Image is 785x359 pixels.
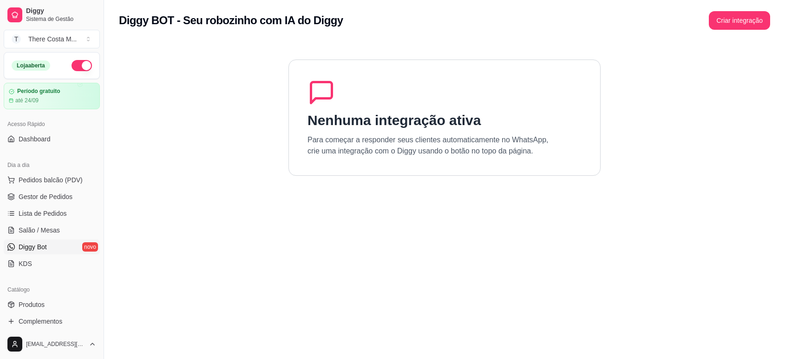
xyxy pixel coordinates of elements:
[15,97,39,104] article: até 24/09
[26,15,96,23] span: Sistema de Gestão
[12,60,50,71] div: Loja aberta
[4,333,100,355] button: [EMAIL_ADDRESS][DOMAIN_NAME]
[4,4,100,26] a: DiggySistema de Gestão
[19,259,32,268] span: KDS
[4,297,100,312] a: Produtos
[4,223,100,238] a: Salão / Mesas
[4,256,100,271] a: KDS
[4,30,100,48] button: Select a team
[4,158,100,173] div: Dia a dia
[19,175,83,185] span: Pedidos balcão (PDV)
[19,226,60,235] span: Salão / Mesas
[4,132,100,146] a: Dashboard
[17,88,60,95] article: Período gratuito
[19,300,45,309] span: Produtos
[119,13,343,28] h2: Diggy BOT - Seu robozinho com IA do Diggy
[26,7,96,15] span: Diggy
[19,242,47,252] span: Diggy Bot
[4,239,100,254] a: Diggy Botnovo
[307,112,481,129] h1: Nenhuma integração ativa
[26,340,85,348] span: [EMAIL_ADDRESS][DOMAIN_NAME]
[709,11,770,30] button: Criar integração
[307,134,549,157] p: Para começar a responder seus clientes automaticamente no WhatsApp, crie uma integração com o Dig...
[12,34,21,44] span: T
[19,209,67,218] span: Lista de Pedidos
[4,189,100,204] a: Gestor de Pedidos
[4,173,100,187] button: Pedidos balcão (PDV)
[4,206,100,221] a: Lista de Pedidos
[19,134,51,144] span: Dashboard
[4,314,100,329] a: Complementos
[4,282,100,297] div: Catálogo
[19,192,72,201] span: Gestor de Pedidos
[19,317,62,326] span: Complementos
[4,117,100,132] div: Acesso Rápido
[28,34,77,44] div: There Costa M ...
[4,83,100,109] a: Período gratuitoaté 24/09
[72,60,92,71] button: Alterar Status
